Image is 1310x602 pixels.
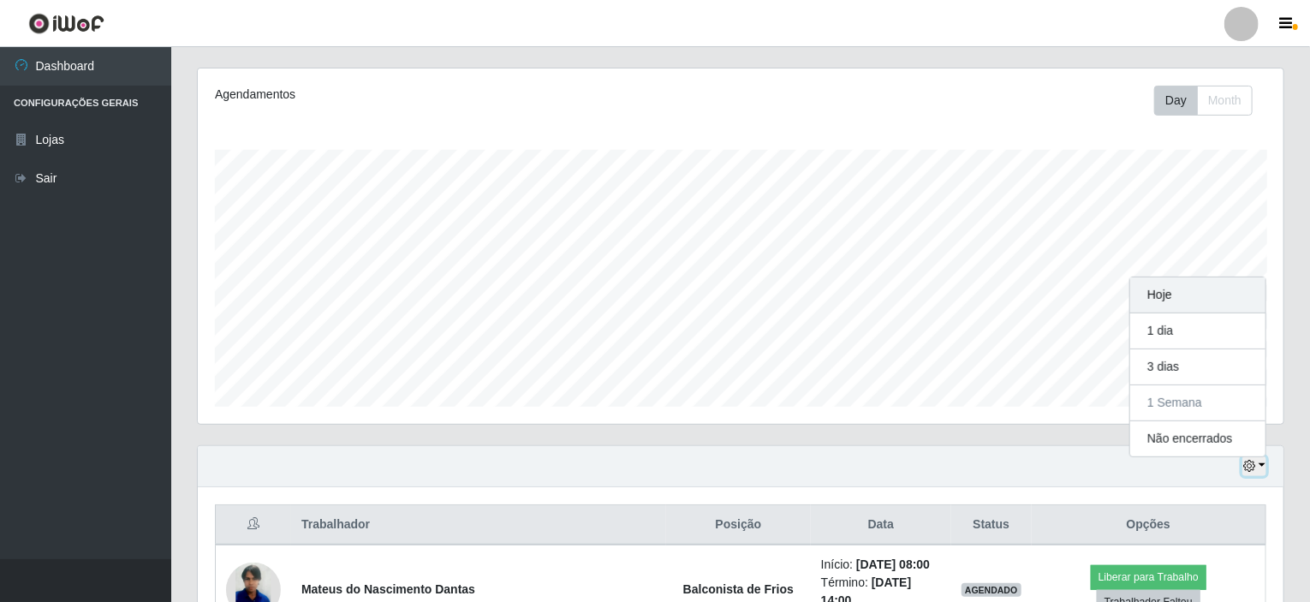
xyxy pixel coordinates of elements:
li: Início: [821,556,941,574]
th: Opções [1032,505,1266,545]
div: First group [1154,86,1253,116]
button: Não encerrados [1130,421,1265,456]
div: Toolbar with button groups [1154,86,1266,116]
strong: Mateus do Nascimento Dantas [301,582,475,596]
button: Month [1197,86,1253,116]
time: [DATE] 08:00 [856,557,930,571]
th: Trabalhador [291,505,666,545]
strong: Balconista de Frios [683,582,794,596]
button: Hoje [1130,277,1265,313]
button: 1 dia [1130,313,1265,349]
th: Posição [666,505,811,545]
th: Data [811,505,951,545]
th: Status [951,505,1032,545]
button: 1 Semana [1130,385,1265,421]
div: Agendamentos [215,86,638,104]
span: AGENDADO [962,583,1021,597]
img: CoreUI Logo [28,13,104,34]
button: Day [1154,86,1198,116]
button: Liberar para Trabalho [1091,565,1206,589]
button: 3 dias [1130,349,1265,385]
